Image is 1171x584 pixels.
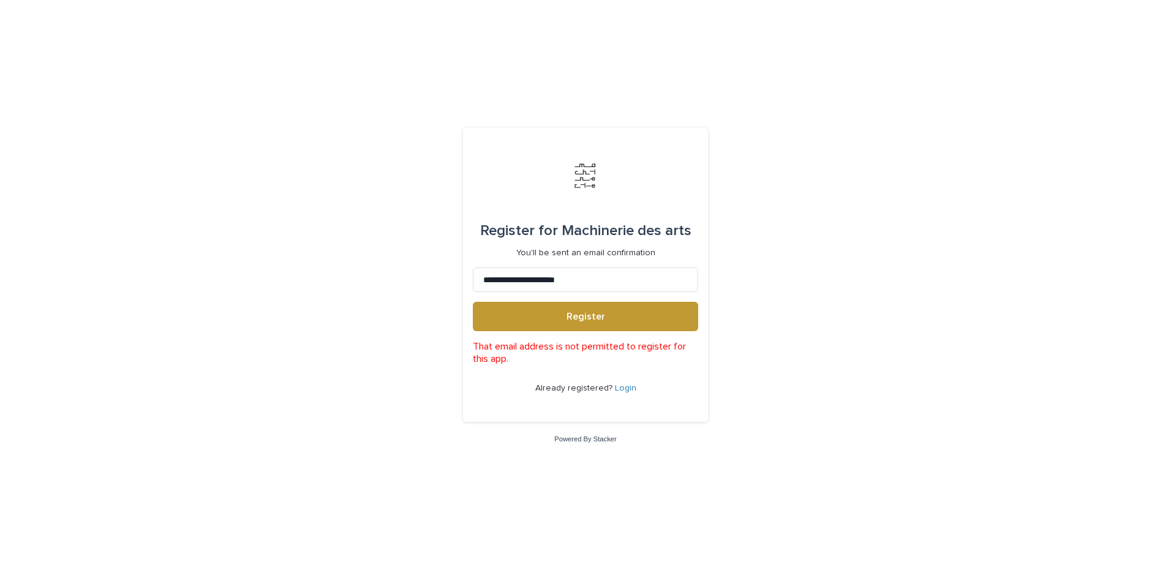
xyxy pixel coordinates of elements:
button: Register [473,302,698,331]
span: Register [567,312,605,321]
span: Register for [480,223,558,238]
p: That email address is not permitted to register for this app. [473,341,698,364]
a: Powered By Stacker [554,435,616,443]
p: You'll be sent an email confirmation [516,248,655,258]
a: Login [615,384,636,392]
img: Jx8JiDZqSLW7pnA6nIo1 [567,157,604,194]
div: Machinerie des arts [480,214,691,248]
span: Already registered? [535,384,615,392]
